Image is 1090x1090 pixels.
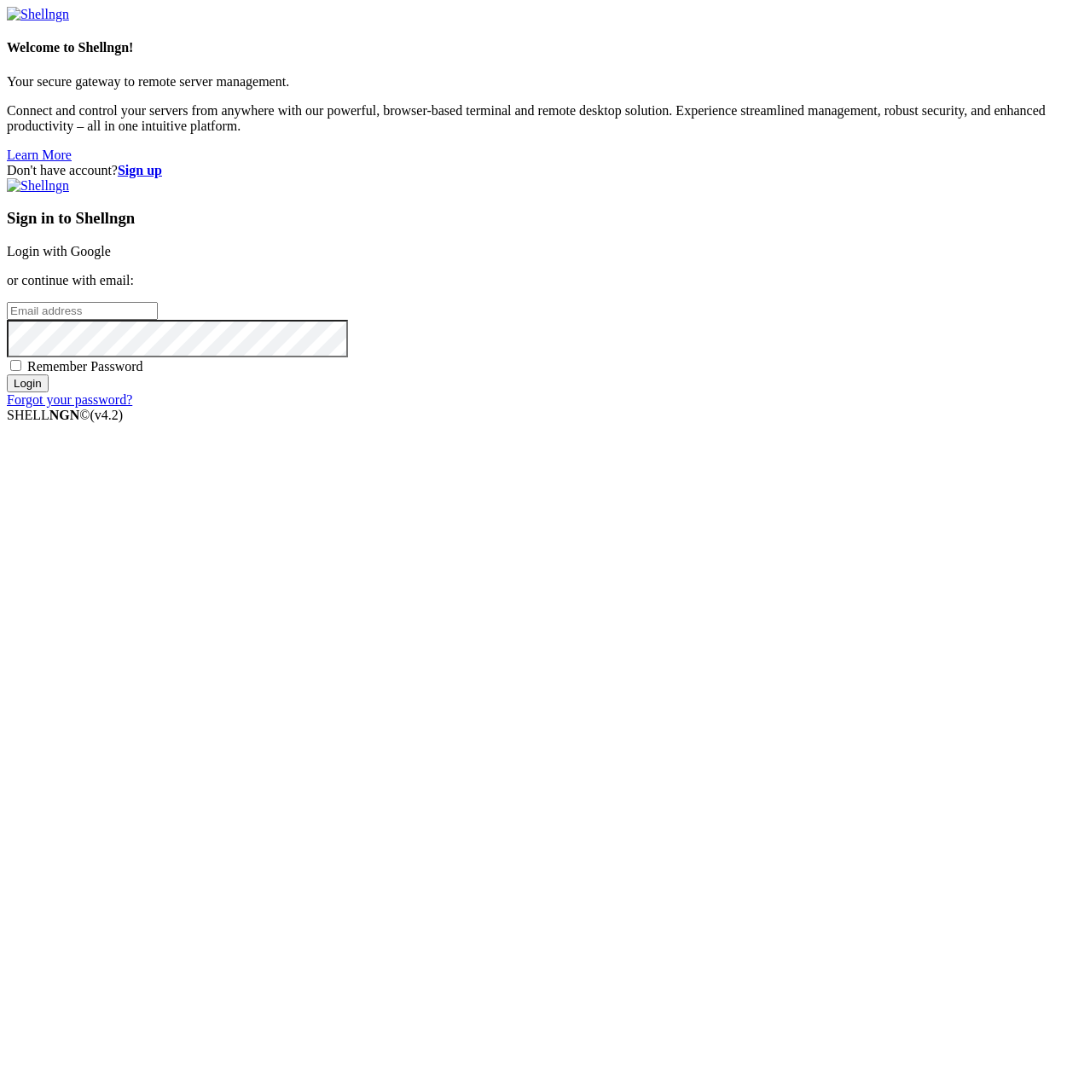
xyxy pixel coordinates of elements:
span: 4.2.0 [90,408,124,422]
input: Remember Password [10,360,21,371]
h3: Sign in to Shellngn [7,209,1083,228]
span: Remember Password [27,359,143,374]
b: NGN [49,408,80,422]
input: Email address [7,302,158,320]
img: Shellngn [7,7,69,22]
p: Connect and control your servers from anywhere with our powerful, browser-based terminal and remo... [7,103,1083,134]
p: Your secure gateway to remote server management. [7,74,1083,90]
h4: Welcome to Shellngn! [7,40,1083,55]
input: Login [7,374,49,392]
a: Sign up [118,163,162,177]
a: Learn More [7,148,72,162]
a: Login with Google [7,244,111,258]
a: Forgot your password? [7,392,132,407]
img: Shellngn [7,178,69,194]
span: SHELL © [7,408,123,422]
div: Don't have account? [7,163,1083,178]
p: or continue with email: [7,273,1083,288]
